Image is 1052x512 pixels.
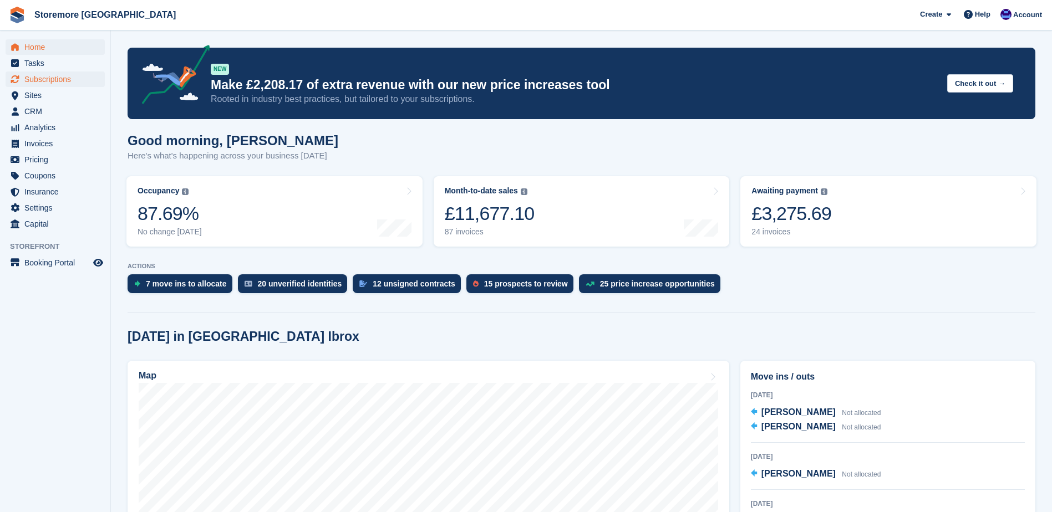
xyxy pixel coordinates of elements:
a: menu [6,216,105,232]
div: £3,275.69 [751,202,831,225]
a: menu [6,152,105,167]
a: 7 move ins to allocate [128,274,238,299]
a: menu [6,136,105,151]
span: Analytics [24,120,91,135]
a: menu [6,88,105,103]
a: menu [6,104,105,119]
span: [PERSON_NAME] [761,422,836,431]
a: menu [6,55,105,71]
h2: [DATE] in [GEOGRAPHIC_DATA] Ibrox [128,329,359,344]
span: Create [920,9,942,20]
div: Awaiting payment [751,186,818,196]
img: icon-info-grey-7440780725fd019a000dd9b08b2336e03edf1995a4989e88bcd33f0948082b44.svg [821,188,827,195]
div: Occupancy [138,186,179,196]
span: Insurance [24,184,91,199]
span: Subscriptions [24,71,91,87]
div: 20 unverified identities [258,279,342,288]
span: Account [1013,9,1042,21]
div: 87 invoices [445,227,535,237]
a: Occupancy 87.69% No change [DATE] [126,176,423,247]
h2: Map [139,371,156,381]
a: Storemore [GEOGRAPHIC_DATA] [30,6,180,24]
a: 20 unverified identities [238,274,353,299]
div: No change [DATE] [138,227,202,237]
div: [DATE] [751,452,1025,462]
span: Booking Portal [24,255,91,270]
span: [PERSON_NAME] [761,469,836,478]
div: 15 prospects to review [484,279,568,288]
div: [DATE] [751,499,1025,509]
a: 25 price increase opportunities [579,274,726,299]
img: price_increase_opportunities-93ffe204e8149a01c8c9dc8f82e8f89637d9d84a8eef4429ea346261dce0b2c0.svg [586,281,594,286]
a: menu [6,184,105,199]
a: [PERSON_NAME] Not allocated [751,467,881,482]
a: menu [6,39,105,55]
a: menu [6,71,105,87]
a: [PERSON_NAME] Not allocated [751,420,881,434]
img: verify_identity-adf6edd0f0f0b5bbfe63781bf79b02c33cf7c696d77639b501bdc392416b5a36.svg [245,280,252,287]
a: Preview store [92,256,105,269]
div: 7 move ins to allocate [146,279,227,288]
span: Not allocated [842,470,881,478]
a: menu [6,168,105,183]
span: Sites [24,88,91,103]
p: ACTIONS [128,263,1035,270]
a: Awaiting payment £3,275.69 24 invoices [740,176,1036,247]
div: 12 unsigned contracts [373,279,455,288]
span: Tasks [24,55,91,71]
img: stora-icon-8386f47178a22dfd0bd8f6a31ec36ba5ce8667c1dd55bd0f319d3a0aa187defe.svg [9,7,26,23]
div: 25 price increase opportunities [600,279,715,288]
p: Rooted in industry best practices, but tailored to your subscriptions. [211,93,938,105]
img: icon-info-grey-7440780725fd019a000dd9b08b2336e03edf1995a4989e88bcd33f0948082b44.svg [521,188,527,195]
span: Home [24,39,91,55]
span: Settings [24,200,91,216]
a: 15 prospects to review [466,274,579,299]
span: Not allocated [842,409,881,417]
div: 24 invoices [751,227,831,237]
a: menu [6,255,105,270]
div: Month-to-date sales [445,186,518,196]
div: £11,677.10 [445,202,535,225]
h1: Good morning, [PERSON_NAME] [128,133,338,148]
div: [DATE] [751,390,1025,400]
a: menu [6,120,105,135]
h2: Move ins / outs [751,370,1025,383]
button: Check it out → [947,74,1013,93]
a: Month-to-date sales £11,677.10 87 invoices [434,176,730,247]
img: icon-info-grey-7440780725fd019a000dd9b08b2336e03edf1995a4989e88bcd33f0948082b44.svg [182,188,189,195]
span: Pricing [24,152,91,167]
img: price-adjustments-announcement-icon-8257ccfd72463d97f412b2fc003d46551f7dbcb40ab6d574587a9cd5c0d94... [133,45,210,108]
div: 87.69% [138,202,202,225]
img: Angela [1000,9,1012,20]
span: Coupons [24,168,91,183]
a: [PERSON_NAME] Not allocated [751,406,881,420]
span: Invoices [24,136,91,151]
span: [PERSON_NAME] [761,407,836,417]
a: 12 unsigned contracts [353,274,466,299]
img: contract_signature_icon-13c848040528278c33f63329250d36e43548de30e8caae1d1a13099fd9432cc5.svg [359,280,367,287]
span: Capital [24,216,91,232]
img: move_ins_to_allocate_icon-fdf77a2bb77ea45bf5b3d319d69a93e2d87916cf1d5bf7949dd705db3b84f3ca.svg [134,280,140,287]
img: prospect-51fa495bee0391a8d652442698ab0144808aea92771e9ea1ae160a38d050c398.svg [473,280,479,287]
p: Here's what's happening across your business [DATE] [128,150,338,162]
a: menu [6,200,105,216]
span: CRM [24,104,91,119]
span: Storefront [10,241,110,252]
div: NEW [211,64,229,75]
span: Help [975,9,990,20]
span: Not allocated [842,423,881,431]
p: Make £2,208.17 of extra revenue with our new price increases tool [211,77,938,93]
